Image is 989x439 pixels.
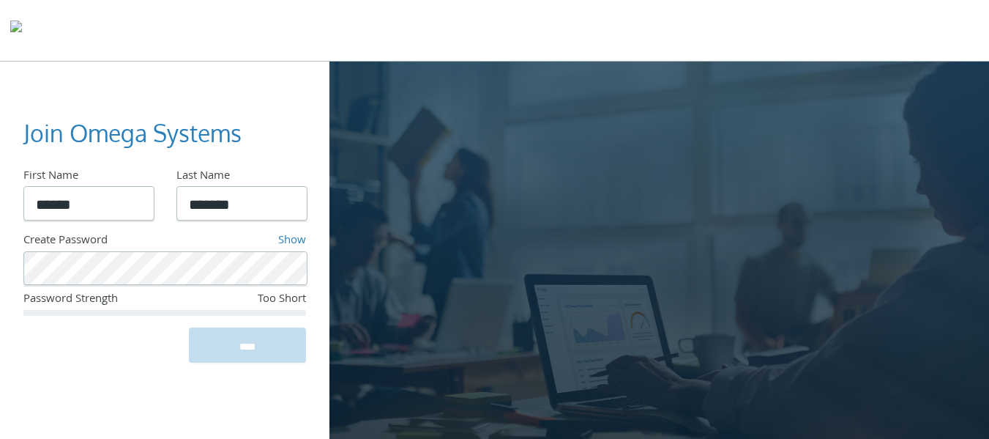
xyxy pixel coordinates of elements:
[278,232,306,251] a: Show
[23,291,212,310] div: Password Strength
[10,15,22,45] img: todyl-logo-dark.svg
[23,232,201,251] div: Create Password
[176,168,306,187] div: Last Name
[23,168,153,187] div: First Name
[212,291,307,310] div: Too Short
[23,117,294,150] h3: Join Omega Systems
